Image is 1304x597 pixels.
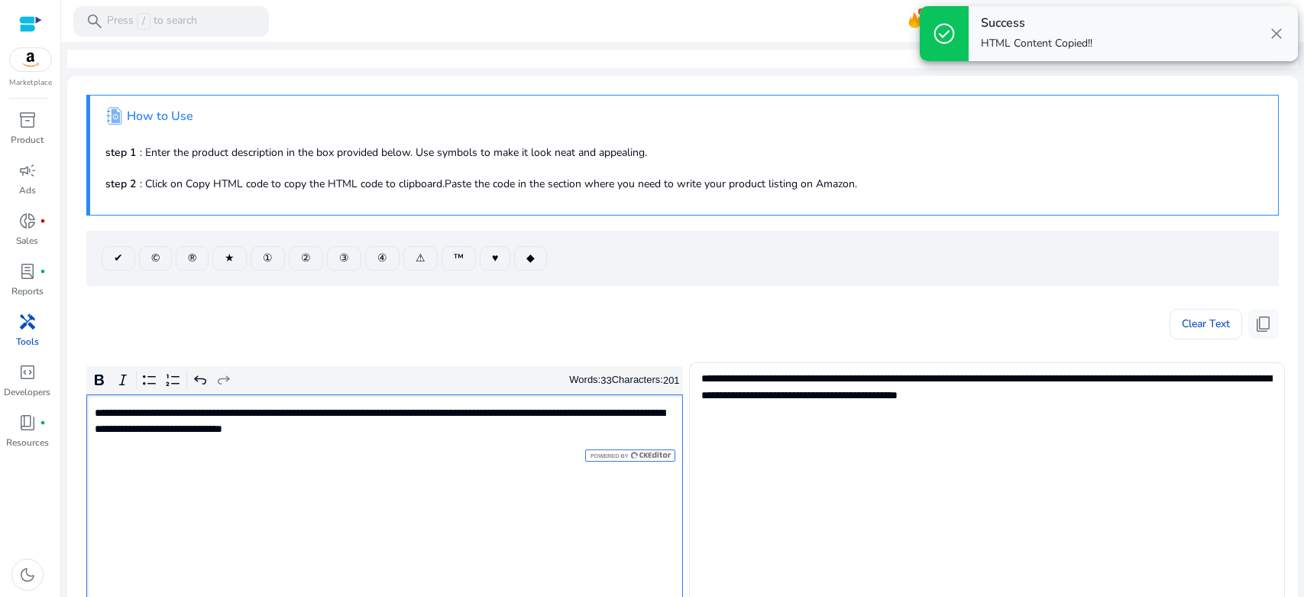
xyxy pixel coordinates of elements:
[9,77,52,89] p: Marketplace
[403,246,438,271] button: ⚠
[16,335,39,349] p: Tools
[327,246,361,271] button: ③
[137,13,150,30] span: /
[289,246,323,271] button: ②
[11,133,44,147] p: Product
[416,250,425,266] span: ⚠
[981,16,1092,31] h4: Success
[6,436,49,449] p: Resources
[105,176,1263,192] p: : Click on Copy HTML code to copy the HTML code to clipboard.Paste the code in the section where ...
[514,246,547,271] button: ◆
[492,250,498,266] span: ♥
[600,375,611,386] label: 33
[18,212,37,230] span: donut_small
[365,246,400,271] button: ④
[377,250,387,266] span: ④
[102,246,135,271] button: ✔
[263,250,273,266] span: ①
[1254,315,1273,333] span: content_copy
[225,250,235,266] span: ★
[127,109,193,124] h4: How to Use
[86,366,683,395] div: Editor toolbar
[151,250,160,266] span: ©
[212,246,247,271] button: ★
[18,161,37,180] span: campaign
[339,250,349,266] span: ③
[18,313,37,331] span: handyman
[1248,309,1279,339] button: content_copy
[301,250,311,266] span: ②
[1267,24,1286,43] span: close
[176,246,209,271] button: ®
[932,21,956,46] span: check_circle
[442,246,476,271] button: ™
[18,111,37,129] span: inventory_2
[589,453,628,459] span: Powered by
[11,284,44,298] p: Reports
[188,250,196,266] span: ®
[454,250,464,266] span: ™
[40,268,46,274] span: fiber_manual_record
[1170,309,1242,339] button: Clear Text
[569,371,679,390] div: Words: Characters:
[105,144,1263,161] p: : Enter the product description in the box provided below. Use symbols to make it look neat and a...
[107,13,197,30] p: Press to search
[981,36,1092,51] p: HTML Content Copied!!
[114,250,123,266] span: ✔
[251,246,285,271] button: ①
[663,375,680,386] label: 201
[19,183,36,197] p: Ads
[86,12,104,31] span: search
[4,385,50,399] p: Developers
[18,566,37,584] span: dark_mode
[105,177,136,191] b: step 2
[1182,309,1230,339] span: Clear Text
[40,420,46,426] span: fiber_manual_record
[139,246,172,271] button: ©
[18,363,37,381] span: code_blocks
[16,234,38,248] p: Sales
[18,414,37,432] span: book_4
[105,145,136,160] b: step 1
[40,218,46,224] span: fiber_manual_record
[18,262,37,281] span: lab_profile
[480,246,510,271] button: ♥
[10,48,51,71] img: amazon.svg
[526,250,535,266] span: ◆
